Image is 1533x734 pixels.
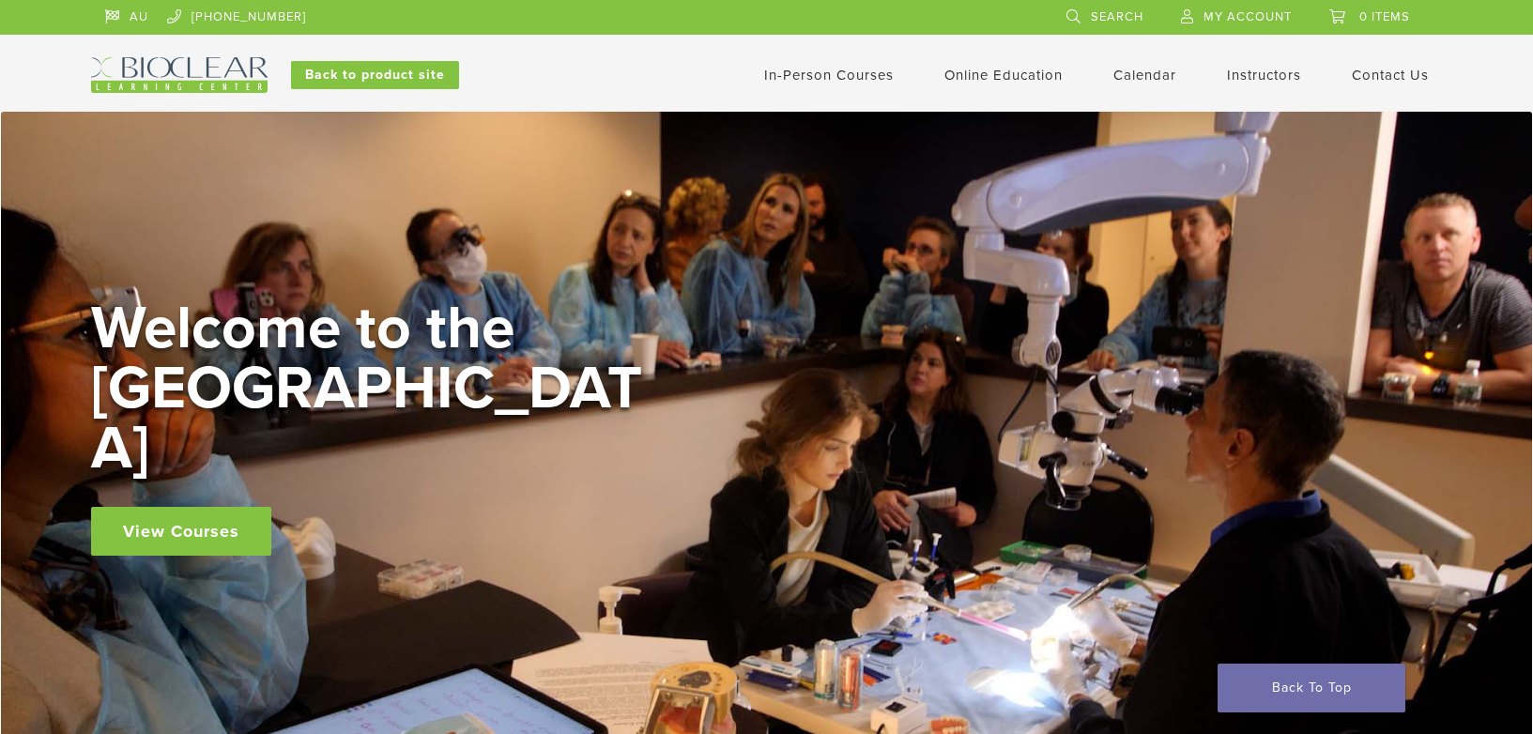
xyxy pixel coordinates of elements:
span: My Account [1203,9,1292,24]
span: 0 items [1359,9,1410,24]
a: Instructors [1227,67,1301,84]
a: Contact Us [1352,67,1429,84]
a: Online Education [944,67,1063,84]
a: View Courses [91,507,271,556]
a: Calendar [1113,67,1176,84]
a: In-Person Courses [764,67,894,84]
a: Back to product site [291,61,459,89]
img: Bioclear [91,57,268,93]
span: Search [1091,9,1143,24]
h2: Welcome to the [GEOGRAPHIC_DATA] [91,298,654,479]
a: Back To Top [1218,664,1405,712]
